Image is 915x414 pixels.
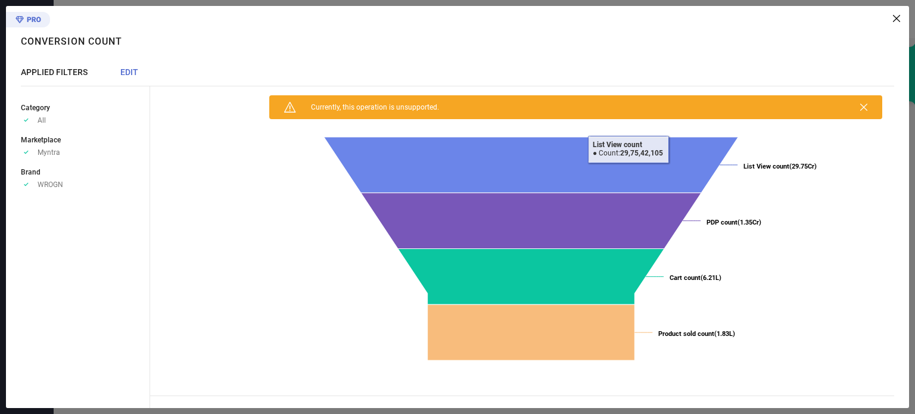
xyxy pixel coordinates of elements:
div: Premium [6,12,50,30]
text: (1.83L) [658,330,735,338]
span: All [38,116,46,124]
span: Category [21,104,50,112]
span: Marketplace [21,136,61,144]
span: Myntra [38,148,60,157]
text: (29.75Cr) [743,163,817,170]
tspan: List View count [743,163,789,170]
h1: Conversion Count [21,36,122,47]
span: WROGN [38,180,63,189]
span: APPLIED FILTERS [21,67,88,77]
tspan: PDP count [707,219,737,226]
tspan: Product sold count [658,330,714,338]
tspan: Cart count [670,274,701,282]
span: Brand [21,168,41,176]
span: Currently, this operation is unsupported. [296,103,439,111]
text: (1.35Cr) [707,219,761,226]
text: (6.21L) [670,274,721,282]
span: EDIT [120,67,138,77]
